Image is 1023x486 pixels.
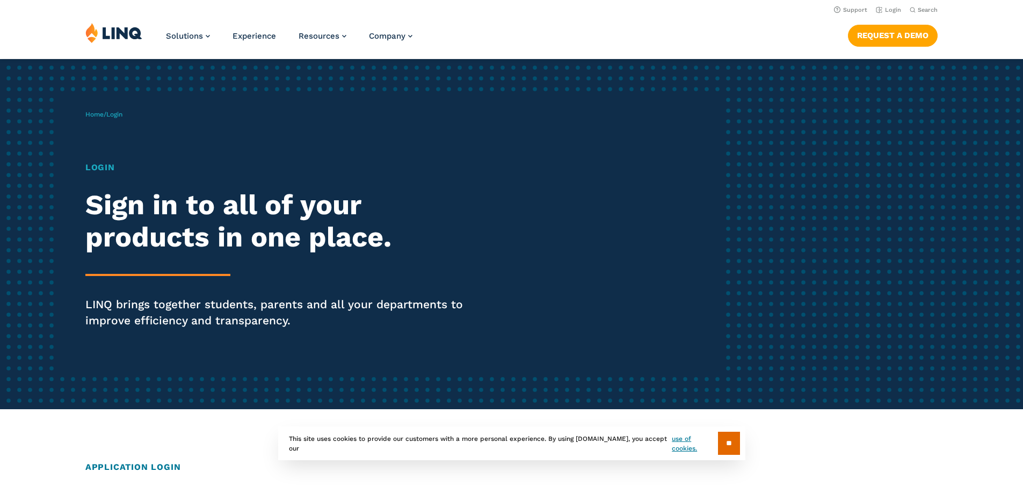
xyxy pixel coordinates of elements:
[106,111,122,118] span: Login
[299,31,346,41] a: Resources
[299,31,339,41] span: Resources
[166,31,203,41] span: Solutions
[233,31,276,41] a: Experience
[85,111,104,118] a: Home
[369,31,412,41] a: Company
[85,296,480,329] p: LINQ brings together students, parents and all your departments to improve efficiency and transpa...
[85,111,122,118] span: /
[910,6,938,14] button: Open Search Bar
[876,6,901,13] a: Login
[166,31,210,41] a: Solutions
[848,23,938,46] nav: Button Navigation
[85,161,480,174] h1: Login
[918,6,938,13] span: Search
[672,434,717,453] a: use of cookies.
[369,31,405,41] span: Company
[848,25,938,46] a: Request a Demo
[85,189,480,253] h2: Sign in to all of your products in one place.
[166,23,412,58] nav: Primary Navigation
[834,6,867,13] a: Support
[85,23,142,43] img: LINQ | K‑12 Software
[278,426,745,460] div: This site uses cookies to provide our customers with a more personal experience. By using [DOMAIN...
